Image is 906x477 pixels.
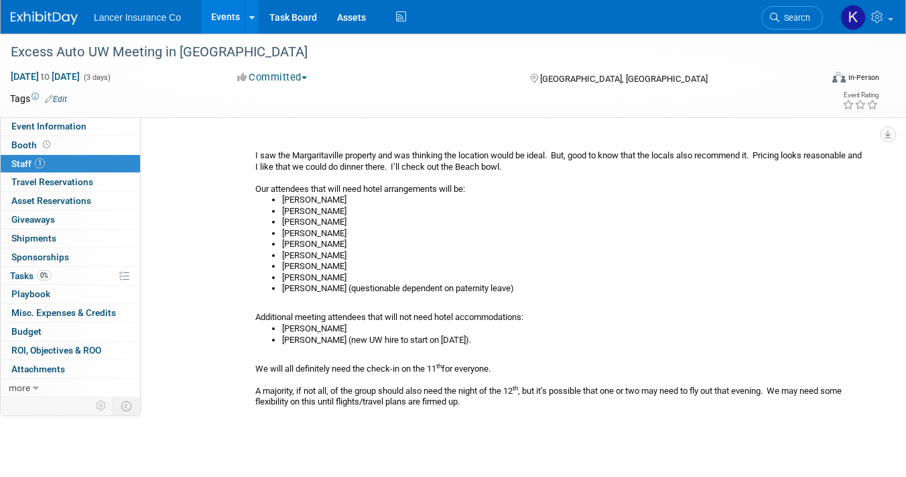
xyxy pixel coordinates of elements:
[1,248,140,266] a: Sponsorships
[11,176,93,187] span: Travel Reservations
[1,155,140,173] a: Staff1
[82,73,111,82] span: (3 days)
[11,140,53,150] span: Booth
[540,74,708,84] span: [GEOGRAPHIC_DATA], [GEOGRAPHIC_DATA]
[35,158,45,168] span: 1
[848,72,879,83] div: In-Person
[282,323,864,335] li: [PERSON_NAME]
[233,70,312,85] button: Committed
[11,233,56,244] span: Shipments
[282,228,864,240] li: [PERSON_NAME]
[10,92,67,105] td: Tags
[113,397,141,415] td: Toggle Event Tabs
[1,323,140,341] a: Budget
[1,211,140,229] a: Giveaways
[282,239,864,250] li: [PERSON_NAME]
[282,335,864,346] li: [PERSON_NAME] (new UW hire to start on [DATE]).
[1,136,140,154] a: Booth
[1,379,140,397] a: more
[1,192,140,210] a: Asset Reservations
[37,270,52,280] span: 0%
[10,70,80,83] span: [DATE] [DATE]
[282,195,864,206] li: [PERSON_NAME]
[90,397,113,415] td: Personalize Event Tab Strip
[11,364,65,374] span: Attachments
[94,12,181,23] span: Lancer Insurance Co
[11,288,50,299] span: Playbook
[779,13,810,23] span: Search
[39,71,52,82] span: to
[40,140,53,150] span: Booth not reserved yet
[11,158,45,169] span: Staff
[10,270,52,281] span: Tasks
[751,70,879,90] div: Event Format
[11,345,101,356] span: ROI, Objectives & ROO
[6,40,805,64] div: Excess Auto UW Meeting in [GEOGRAPHIC_DATA]
[842,92,879,99] div: Event Rating
[436,362,442,370] sup: th
[11,195,91,206] span: Asset Reservations
[1,229,140,248] a: Shipments
[761,6,823,30] a: Search
[282,250,864,262] li: [PERSON_NAME]
[513,384,518,392] sup: th
[1,304,140,322] a: Misc. Expenses & Credits
[1,117,140,136] a: Event Information
[1,285,140,303] a: Playbook
[1,173,140,191] a: Travel Reservations
[282,206,864,217] li: [PERSON_NAME]
[1,267,140,285] a: Tasks0%
[11,121,86,131] span: Event Information
[11,326,42,337] span: Budget
[840,5,866,30] img: Kimberly Ochs
[11,307,116,318] span: Misc. Expenses & Credits
[45,95,67,104] a: Edit
[9,382,30,393] span: more
[11,11,78,25] img: ExhibitDay
[1,341,140,360] a: ROI, Objectives & ROO
[832,72,846,83] img: Format-Inperson.png
[1,360,140,378] a: Attachments
[282,272,864,284] li: [PERSON_NAME]
[11,252,69,262] span: Sponsorships
[11,214,55,225] span: Giveaways
[282,261,864,272] li: [PERSON_NAME]
[282,217,864,228] li: [PERSON_NAME]
[282,283,864,295] li: [PERSON_NAME] (questionable dependent on paternity leave)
